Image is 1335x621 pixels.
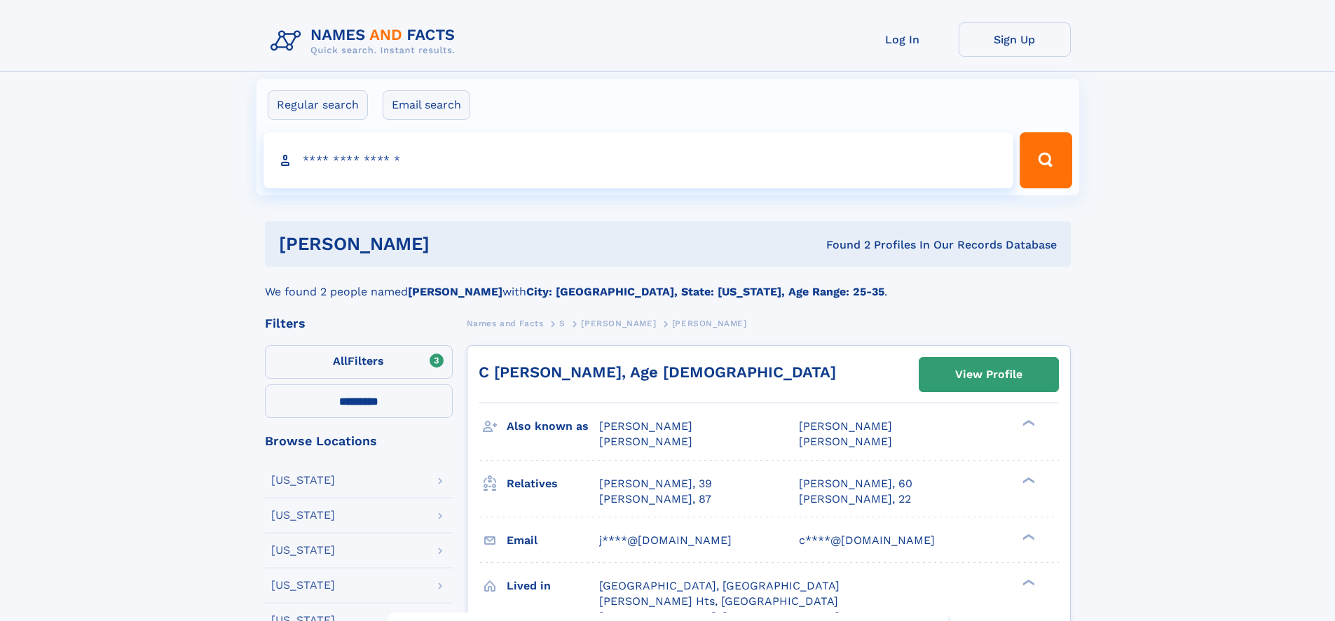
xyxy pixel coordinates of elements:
[1019,532,1036,541] div: ❯
[1019,419,1036,428] div: ❯
[265,317,453,330] div: Filters
[599,579,840,592] span: [GEOGRAPHIC_DATA], [GEOGRAPHIC_DATA]
[599,476,712,491] a: [PERSON_NAME], 39
[507,414,599,438] h3: Also known as
[268,90,368,120] label: Regular search
[526,285,884,298] b: City: [GEOGRAPHIC_DATA], State: [US_STATE], Age Range: 25-35
[271,580,335,591] div: [US_STATE]
[263,132,1014,188] input: search input
[507,574,599,598] h3: Lived in
[271,510,335,521] div: [US_STATE]
[1019,475,1036,484] div: ❯
[672,319,747,328] span: [PERSON_NAME]
[847,22,959,57] a: Log In
[383,90,470,120] label: Email search
[265,345,453,379] label: Filters
[959,22,1071,57] a: Sign Up
[955,358,1022,391] div: View Profile
[581,314,656,332] a: [PERSON_NAME]
[467,314,544,332] a: Names and Facts
[507,529,599,552] h3: Email
[271,475,335,486] div: [US_STATE]
[279,235,628,253] h1: [PERSON_NAME]
[919,358,1058,391] a: View Profile
[599,435,692,448] span: [PERSON_NAME]
[799,435,892,448] span: [PERSON_NAME]
[599,419,692,433] span: [PERSON_NAME]
[1019,578,1036,587] div: ❯
[507,472,599,496] h3: Relatives
[799,491,911,507] a: [PERSON_NAME], 22
[408,285,502,298] b: [PERSON_NAME]
[559,319,566,328] span: S
[265,267,1071,300] div: We found 2 people named with .
[479,363,836,381] a: C [PERSON_NAME], Age [DEMOGRAPHIC_DATA]
[333,354,348,368] span: All
[265,22,467,60] img: Logo Names and Facts
[799,419,892,433] span: [PERSON_NAME]
[271,545,335,556] div: [US_STATE]
[599,594,838,608] span: [PERSON_NAME] Hts, [GEOGRAPHIC_DATA]
[1020,132,1072,188] button: Search Button
[599,491,711,507] a: [PERSON_NAME], 87
[799,476,912,491] a: [PERSON_NAME], 60
[559,314,566,332] a: S
[265,435,453,447] div: Browse Locations
[581,319,656,328] span: [PERSON_NAME]
[628,237,1057,253] div: Found 2 Profiles In Our Records Database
